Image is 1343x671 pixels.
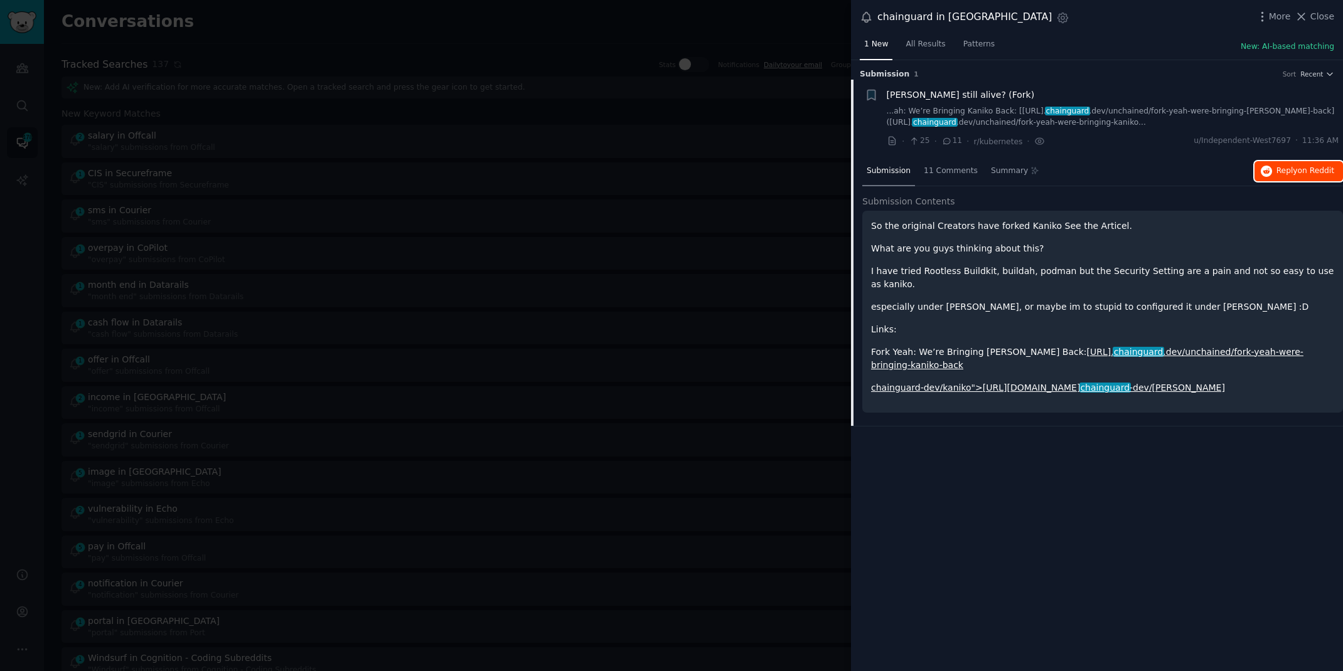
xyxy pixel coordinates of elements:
span: · [1027,135,1029,148]
button: New: AI-based matching [1241,41,1334,53]
span: on Reddit [1298,166,1334,175]
button: Recent [1300,70,1334,78]
span: All Results [906,39,945,50]
button: Close [1295,10,1334,23]
span: 11 [941,135,962,147]
span: Submission [867,166,911,177]
p: Links: [871,323,1334,336]
span: 11 Comments [924,166,978,177]
span: · [902,135,904,148]
span: 1 [914,70,918,78]
span: · [934,135,937,148]
p: What are you guys thinking about this? [871,242,1334,255]
span: chainguard [1045,107,1090,115]
span: Submission [860,69,909,80]
span: Summary [991,166,1028,177]
button: Replyon Reddit [1255,161,1343,181]
a: All Results [901,34,950,60]
a: Patterns [959,34,999,60]
p: especially under [PERSON_NAME], or maybe im to stupid to configured it under [PERSON_NAME] :D [871,300,1334,314]
span: u/Independent-West7697 [1194,135,1291,147]
span: chainguard [1113,347,1164,357]
a: chainguard-dev/kaniko">[URL][DOMAIN_NAME]chainguard-dev/[PERSON_NAME] [871,383,1225,393]
span: Reply [1276,166,1334,177]
span: 1 New [864,39,888,50]
a: [PERSON_NAME] still alive? (Fork) [887,88,1035,102]
a: 1 New [860,34,892,60]
span: · [1295,135,1298,147]
span: chainguard [1079,383,1131,393]
div: chainguard in [GEOGRAPHIC_DATA] [877,9,1052,25]
p: So the original Creators have forked Kaniko See the Articel. [871,219,1334,233]
span: r/kubernetes [974,137,1023,146]
a: ...ah: We’re Bringing Kaniko Back: [[URL].chainguard.dev/unchained/fork-yeah-were-bringing-[PERSO... [887,106,1339,128]
span: chainguard [912,118,957,127]
a: [URL].chainguard.dev/unchained/fork-yeah-were-bringing-kaniko-back [871,347,1303,370]
span: 25 [909,135,929,147]
span: More [1269,10,1291,23]
span: Close [1310,10,1334,23]
p: I have tried Rootless Buildkit, buildah, podman but the Security Setting are a pain and not so ea... [871,265,1334,291]
span: Submission Contents [862,195,955,208]
span: 11:36 AM [1302,135,1339,147]
span: Recent [1300,70,1323,78]
span: · [966,135,969,148]
p: Fork Yeah: We’re Bringing [PERSON_NAME] Back: [871,346,1334,372]
div: Sort [1283,70,1297,78]
span: Patterns [963,39,995,50]
button: More [1256,10,1291,23]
